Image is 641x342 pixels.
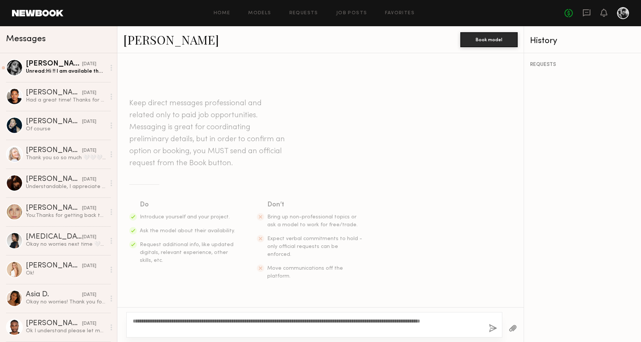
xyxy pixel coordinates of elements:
[530,37,635,45] div: History
[82,291,96,299] div: [DATE]
[26,262,82,270] div: [PERSON_NAME]
[26,291,82,299] div: Asia D.
[26,183,106,190] div: Understandable, I appreciate the opportunity! Reach out if you ever need a [DEMOGRAPHIC_DATA] mod...
[82,263,96,270] div: [DATE]
[530,62,635,67] div: REQUESTS
[140,228,235,233] span: Ask the model about their availability.
[26,68,106,75] div: Unread: Hi !! I am available the 20th 🙏🏼💫
[6,35,46,43] span: Messages
[26,60,82,68] div: [PERSON_NAME]
[248,11,271,16] a: Models
[26,125,106,133] div: Of course
[26,327,106,335] div: Ok I understand please let me know! Thank you
[214,11,231,16] a: Home
[336,11,367,16] a: Job Posts
[26,97,106,104] div: Had a great time! Thanks for having me!
[26,233,82,241] div: [MEDICAL_DATA][PERSON_NAME]
[140,200,236,210] div: Do
[26,176,82,183] div: [PERSON_NAME]
[267,200,363,210] div: Don’t
[26,299,106,306] div: Okay no worries! Thank you for letting me know :)
[267,236,362,257] span: Expect verbal commitments to hold - only official requests can be enforced.
[460,36,518,42] a: Book model
[82,61,96,68] div: [DATE]
[123,31,219,48] a: [PERSON_NAME]
[289,11,318,16] a: Requests
[26,89,82,97] div: [PERSON_NAME]
[82,147,96,154] div: [DATE]
[140,242,234,263] span: Request additional info, like updated digitals, relevant experience, other skills, etc.
[267,215,358,227] span: Bring up non-professional topics or ask a model to work for free/trade.
[26,320,82,327] div: [PERSON_NAME]
[82,320,96,327] div: [DATE]
[82,118,96,125] div: [DATE]
[82,234,96,241] div: [DATE]
[26,118,82,125] div: [PERSON_NAME]
[82,205,96,212] div: [DATE]
[460,32,518,47] button: Book model
[26,205,82,212] div: [PERSON_NAME]
[82,176,96,183] div: [DATE]
[26,212,106,219] div: You: Thanks for getting back to me! I'll definitely be reaching out in the future.
[385,11,415,16] a: Favorites
[82,90,96,97] div: [DATE]
[26,154,106,161] div: Thank you so so much 🤍🤍🤍🙏🏼
[129,97,287,169] header: Keep direct messages professional and related only to paid job opportunities. Messaging is great ...
[26,241,106,248] div: Okay no worries next time 🤍🤍
[267,266,343,279] span: Move communications off the platform.
[26,270,106,277] div: Ok!
[26,147,82,154] div: [PERSON_NAME]
[140,215,230,220] span: Introduce yourself and your project.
